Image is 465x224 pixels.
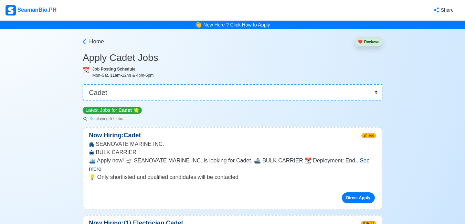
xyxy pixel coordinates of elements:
p: Latest Jobs for [83,107,142,114]
span: Cadet [118,107,132,113]
span: star [133,107,139,113]
span: bell [193,19,203,30]
div: SEANOVATE MARINE INC. BULK CARRIER [83,140,382,157]
span: 🛳️ Apply now! 🛫 SEANOVATE MARINE INC. is looking for Cadet. 🚢 BULK CARRIER 📆 Deployment: End [89,158,355,163]
button: Share [426,3,459,17]
button: heartReviews [355,37,382,46]
p: Now Hiring: Cadet [83,131,146,140]
a: New Here ? Click How to Apply [203,22,270,28]
a: Home [81,38,104,46]
div: Mon-Sat, 11am-12nn & 4pm-5pm [92,72,382,78]
span: ... [89,158,370,172]
div: SeamanBio [6,5,56,15]
span: calendar [83,67,89,73]
p: Displaying 57 jobs [83,116,142,122]
span: Home [89,38,104,46]
a: Direct Apply [342,192,375,203]
h3: Apply Cadet Jobs [83,52,382,64]
img: Logo [6,5,16,15]
span: heart [358,40,363,44]
b: Job Posting Schedule [92,67,135,72]
span: .PH [47,7,57,13]
span: 2h ago [361,133,376,138]
p: 💡 Only shortlisted and qualified candidates will be contacted [89,173,376,181]
span: See more [89,158,370,172]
